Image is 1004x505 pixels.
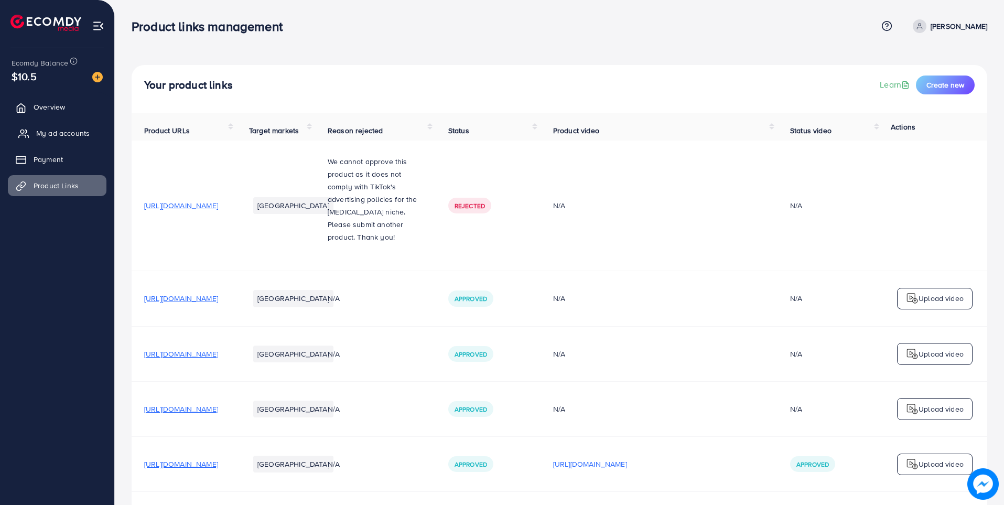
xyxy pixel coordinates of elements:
[328,293,340,304] span: N/A
[8,175,106,196] a: Product Links
[144,293,218,304] span: [URL][DOMAIN_NAME]
[906,292,919,305] img: logo
[253,456,333,472] li: [GEOGRAPHIC_DATA]
[931,20,987,33] p: [PERSON_NAME]
[553,200,765,211] div: N/A
[253,401,333,417] li: [GEOGRAPHIC_DATA]
[448,125,469,136] span: Status
[328,125,383,136] span: Reason rejected
[92,72,103,82] img: image
[967,468,999,500] img: image
[132,19,291,34] h3: Product links management
[34,180,79,191] span: Product Links
[455,460,487,469] span: Approved
[790,404,802,414] div: N/A
[8,123,106,144] a: My ad accounts
[144,404,218,414] span: [URL][DOMAIN_NAME]
[790,125,832,136] span: Status video
[12,69,37,84] span: $10.5
[36,128,90,138] span: My ad accounts
[553,349,765,359] div: N/A
[455,405,487,414] span: Approved
[455,294,487,303] span: Approved
[34,102,65,112] span: Overview
[796,460,829,469] span: Approved
[8,96,106,117] a: Overview
[253,290,333,307] li: [GEOGRAPHIC_DATA]
[916,76,975,94] button: Create new
[553,293,765,304] div: N/A
[919,348,964,360] p: Upload video
[144,200,218,211] span: [URL][DOMAIN_NAME]
[790,200,802,211] div: N/A
[249,125,299,136] span: Target markets
[919,458,964,470] p: Upload video
[144,79,233,92] h4: Your product links
[144,459,218,469] span: [URL][DOMAIN_NAME]
[553,458,627,470] p: [URL][DOMAIN_NAME]
[12,58,68,68] span: Ecomdy Balance
[906,403,919,415] img: logo
[891,122,915,132] span: Actions
[919,292,964,305] p: Upload video
[906,458,919,470] img: logo
[328,349,340,359] span: N/A
[553,404,765,414] div: N/A
[328,459,340,469] span: N/A
[92,20,104,32] img: menu
[790,349,802,359] div: N/A
[906,348,919,360] img: logo
[10,15,81,31] img: logo
[253,197,333,214] li: [GEOGRAPHIC_DATA]
[926,80,964,90] span: Create new
[455,201,485,210] span: Rejected
[144,349,218,359] span: [URL][DOMAIN_NAME]
[553,125,599,136] span: Product video
[909,19,987,33] a: [PERSON_NAME]
[328,156,417,242] span: We cannot approve this product as it does not comply with TikTok's advertising policies for the [...
[880,79,912,91] a: Learn
[919,403,964,415] p: Upload video
[455,350,487,359] span: Approved
[34,154,63,165] span: Payment
[144,125,190,136] span: Product URLs
[328,404,340,414] span: N/A
[790,293,802,304] div: N/A
[8,149,106,170] a: Payment
[253,346,333,362] li: [GEOGRAPHIC_DATA]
